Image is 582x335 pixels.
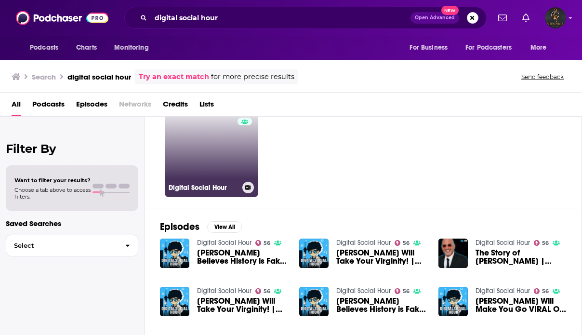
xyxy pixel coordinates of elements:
a: Try an exact match [139,71,209,82]
img: Greg Reid Believes History is Fake | Digital Social Hour #119 [299,287,329,316]
a: Credits [163,96,188,116]
button: open menu [23,39,71,57]
a: All [12,96,21,116]
a: Digital Social Hour [197,239,251,247]
h3: digital social hour [67,72,131,81]
a: Lists [199,96,214,116]
button: View All [207,221,242,233]
span: [PERSON_NAME] Believes History is Fake | Digital Social Hour #119 [336,297,427,313]
img: Ryan Magin Will Make You Go VIRAL On Social Media! | Digital Social Hour #135 [438,287,468,316]
a: 56 [255,288,271,294]
button: open menu [107,39,161,57]
h3: Digital Social Hour [169,184,238,192]
span: Charts [76,41,97,54]
span: 56 [542,241,549,245]
span: New [441,6,459,15]
img: User Profile [545,7,566,28]
input: Search podcasts, credits, & more... [151,10,410,26]
a: 56 [395,240,410,246]
span: for more precise results [211,71,294,82]
a: Podcasts [32,96,65,116]
span: [PERSON_NAME] Will Make You Go VIRAL On Social Media! | Digital Social Hour #135 [476,297,566,313]
span: Select [6,242,118,249]
span: 56 [264,289,270,294]
span: 56 [403,241,410,245]
span: The Story of [PERSON_NAME] | Digital Social Hour #12 [476,249,566,265]
a: Richelle Ryan Will Take Your Virginity! | Digital Social Hour #124 [197,297,288,313]
p: Saved Searches [6,219,138,228]
span: Logged in as booking34103 [545,7,566,28]
a: The Story of Howie Mandel | Digital Social Hour #12 [476,249,566,265]
button: Select [6,235,138,256]
h3: Search [32,72,56,81]
span: Open Advanced [415,15,455,20]
button: Open AdvancedNew [410,12,459,24]
a: Greg Reid Believes History is Fake | Digital Social Hour #119 [197,249,288,265]
span: [PERSON_NAME] Will Take Your Virginity! | Digital Social Hour #124 [197,297,288,313]
span: [PERSON_NAME] Will Take Your Virginity! | Digital Social Hour #124 [336,249,427,265]
button: open menu [524,39,559,57]
img: Greg Reid Believes History is Fake | Digital Social Hour #119 [160,239,189,268]
span: Want to filter your results? [14,177,91,184]
a: Episodes [76,96,107,116]
a: Ryan Magin Will Make You Go VIRAL On Social Media! | Digital Social Hour #135 [476,297,566,313]
a: Show notifications dropdown [494,10,511,26]
img: Richelle Ryan Will Take Your Virginity! | Digital Social Hour #124 [299,239,329,268]
span: 56 [264,241,270,245]
a: Digital Social Hour [336,239,391,247]
span: 56 [403,289,410,294]
a: Richelle Ryan Will Take Your Virginity! | Digital Social Hour #124 [336,249,427,265]
a: 56 [534,240,549,246]
a: Greg Reid Believes History is Fake | Digital Social Hour #119 [336,297,427,313]
span: Networks [119,96,151,116]
span: For Business [410,41,448,54]
span: [PERSON_NAME] Believes History is Fake | Digital Social Hour #119 [197,249,288,265]
button: open menu [403,39,460,57]
span: Podcasts [30,41,58,54]
a: Show notifications dropdown [518,10,533,26]
a: Digital Social Hour [476,287,530,295]
a: EpisodesView All [160,221,242,233]
button: open menu [459,39,526,57]
span: Choose a tab above to access filters. [14,187,91,200]
a: Digital Social Hour [336,287,391,295]
a: 56 [255,240,271,246]
span: Monitoring [114,41,148,54]
a: 56Digital Social Hour [165,104,258,197]
div: Search podcasts, credits, & more... [124,7,487,29]
a: 56 [534,288,549,294]
span: For Podcasters [465,41,512,54]
a: Charts [70,39,103,57]
span: More [530,41,547,54]
a: Digital Social Hour [197,287,251,295]
a: Digital Social Hour [476,239,530,247]
img: Podchaser - Follow, Share and Rate Podcasts [16,9,108,27]
h2: Episodes [160,221,199,233]
span: 56 [542,289,549,294]
img: Richelle Ryan Will Take Your Virginity! | Digital Social Hour #124 [160,287,189,316]
h2: Filter By [6,142,138,156]
a: 56 [395,288,410,294]
button: Show profile menu [545,7,566,28]
img: The Story of Howie Mandel | Digital Social Hour #12 [438,239,468,268]
button: Send feedback [518,73,567,81]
